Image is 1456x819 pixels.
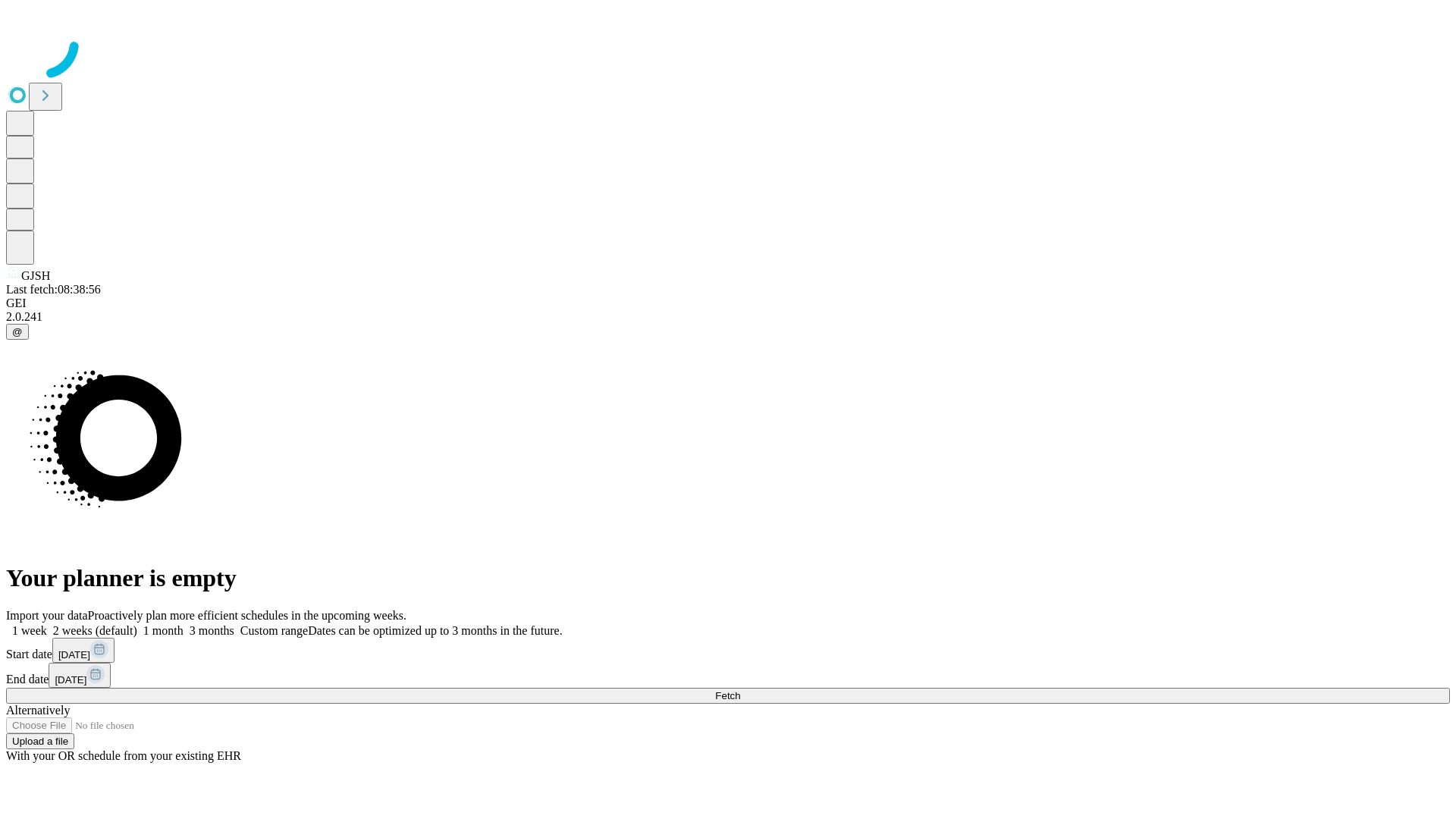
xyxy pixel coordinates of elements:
[6,704,70,717] span: Alternatively
[88,609,406,622] span: Proactively plan more efficient schedules in the upcoming weeks.
[6,688,1450,704] button: Fetch
[6,609,88,622] span: Import your data
[240,624,308,637] span: Custom range
[6,310,1450,324] div: 2.0.241
[12,326,23,337] span: @
[308,624,562,637] span: Dates can be optimized up to 3 months in the future.
[58,649,90,661] span: [DATE]
[21,269,50,282] span: GJSH
[6,297,1450,310] div: GEI
[52,638,115,663] button: [DATE]
[55,674,86,686] span: [DATE]
[143,624,184,637] span: 1 month
[6,749,241,762] span: With your OR schedule from your existing EHR
[49,663,111,688] button: [DATE]
[6,638,1450,663] div: Start date
[53,624,137,637] span: 2 weeks (default)
[6,564,1450,592] h1: Your planner is empty
[190,624,234,637] span: 3 months
[6,324,29,340] button: @
[6,283,101,296] span: Last fetch: 08:38:56
[715,690,740,701] span: Fetch
[6,733,74,749] button: Upload a file
[12,624,47,637] span: 1 week
[6,663,1450,688] div: End date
